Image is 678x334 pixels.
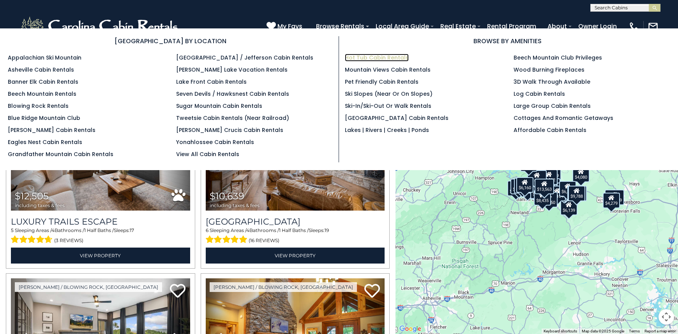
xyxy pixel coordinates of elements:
[514,114,613,122] a: Cottages and Romantic Getaways
[325,227,329,233] span: 19
[277,21,302,31] span: My Favs
[176,102,262,110] a: Sugar Mountain Cabin Rentals
[603,193,620,208] div: $4,279
[345,114,448,122] a: [GEOGRAPHIC_DATA] Cabin Rentals
[372,19,433,33] a: Local Area Guide
[246,227,249,233] span: 4
[176,66,288,74] a: [PERSON_NAME] Lake Vacation Rentals
[11,227,190,246] div: Sleeping Areas / Bathrooms / Sleeps:
[483,19,540,33] a: Rental Program
[8,66,74,74] a: Asheville Cabin Rentals
[176,126,283,134] a: [PERSON_NAME] Crucis Cabin Rentals
[510,179,528,194] div: $7,833
[8,138,82,146] a: Eagles Nest Cabin Rentals
[345,36,670,46] h3: BROWSE BY AMENITIES
[648,21,659,32] img: mail-regular-white.png
[533,190,551,206] div: $8,435
[176,78,247,86] a: Lake Front Cabin Rentals
[364,283,380,300] a: Add to favorites
[436,19,480,33] a: Real Estate
[659,309,674,325] button: Map camera controls
[267,21,304,32] a: My Favs
[644,329,676,333] a: Report a map error
[210,190,244,202] span: $10,639
[8,78,78,86] a: Banner Elk Cabin Rentals
[206,227,208,233] span: 6
[514,54,602,62] a: Beech Mountain Club Privileges
[312,19,368,33] a: Browse Rentals
[8,126,95,134] a: [PERSON_NAME] Cabin Rentals
[15,203,65,208] span: including taxes & fees
[527,170,547,186] div: $10,629
[548,186,565,201] div: $4,104
[345,90,433,98] a: Ski Slopes (Near or On Slopes)
[629,21,639,32] img: phone-regular-white.png
[15,282,162,292] a: [PERSON_NAME] / Blowing Rock, [GEOGRAPHIC_DATA]
[574,19,621,33] a: Owner Login
[514,90,565,98] a: Log Cabin Rentals
[397,324,423,334] a: Open this area in Google Maps (opens a new window)
[345,66,431,74] a: Mountain Views Cabin Rentals
[560,200,577,215] div: $6,139
[507,181,524,196] div: $5,581
[544,19,571,33] a: About
[582,329,624,333] span: Map data ©2025 Google
[568,186,585,201] div: $9,788
[19,15,181,38] img: White-1-2.png
[8,150,113,158] a: Grandfather Mountain Cabin Rentals
[629,329,640,333] a: Terms (opens in new tab)
[514,66,584,74] a: Wood Burning Fireplaces
[397,324,423,334] img: Google
[210,203,260,208] span: including taxes & fees
[11,248,190,264] a: View Property
[8,54,81,62] a: Appalachian Ski Mountain
[11,216,190,227] a: Luxury Trails Escape
[516,177,533,193] div: $6,160
[11,227,14,233] span: 5
[51,227,55,233] span: 4
[8,102,69,110] a: Blowing Rock Rentals
[514,78,590,86] a: 3D Walk Through Available
[176,54,313,62] a: [GEOGRAPHIC_DATA] / Jefferson Cabin Rentals
[572,167,589,182] div: $4,080
[8,114,80,122] a: Blue Ridge Mountain Club
[514,102,591,110] a: Large Group Cabin Rentals
[540,169,557,185] div: $7,502
[176,90,289,98] a: Seven Devils / Hawksnest Cabin Rentals
[84,227,114,233] span: 1 Half Baths /
[8,36,333,46] h3: [GEOGRAPHIC_DATA] BY LOCATION
[176,114,289,122] a: Tweetsie Cabin Rentals (Near Railroad)
[345,126,429,134] a: Lakes | Rivers | Creeks | Ponds
[210,282,357,292] a: [PERSON_NAME] / Blowing Rock, [GEOGRAPHIC_DATA]
[345,102,431,110] a: Ski-in/Ski-Out or Walk Rentals
[206,216,385,227] a: [GEOGRAPHIC_DATA]
[130,227,134,233] span: 17
[206,227,385,246] div: Sleeping Areas / Bathrooms / Sleeps:
[8,90,76,98] a: Beech Mountain Rentals
[206,248,385,264] a: View Property
[176,138,254,146] a: Yonahlossee Cabin Rentals
[567,186,586,201] div: $12,505
[540,192,557,207] div: $6,950
[249,236,279,246] span: (16 reviews)
[534,179,554,194] div: $13,563
[559,181,576,197] div: $6,319
[54,236,83,246] span: (3 reviews)
[176,150,239,158] a: View All Cabin Rentals
[514,126,586,134] a: Affordable Cabin Rentals
[605,190,624,205] div: $10,639
[279,227,309,233] span: 1 Half Baths /
[345,54,409,62] a: Hot Tub Cabin Rentals
[544,165,561,181] div: $3,819
[206,216,385,227] h3: Lake Haven Lodge
[514,178,531,193] div: $6,034
[15,190,49,202] span: $12,505
[544,329,577,334] button: Keyboard shortcuts
[345,78,418,86] a: Pet Friendly Cabin Rentals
